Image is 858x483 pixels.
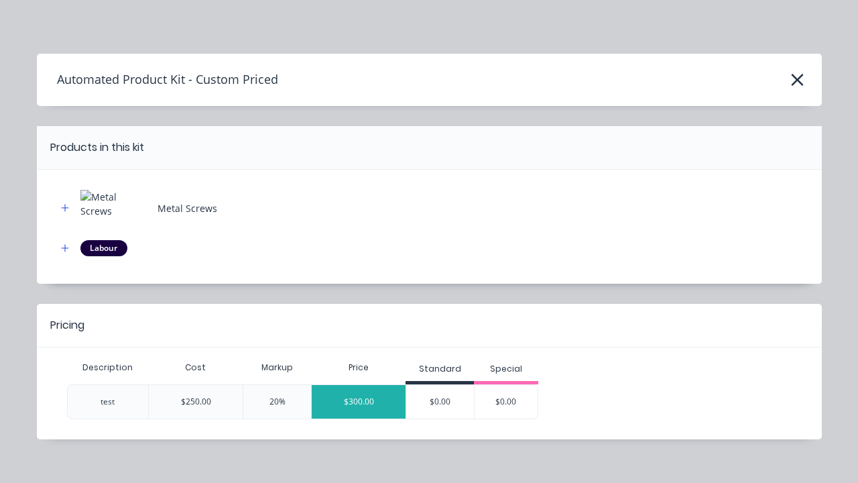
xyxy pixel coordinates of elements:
div: Metal Screws [158,201,217,215]
div: Markup [243,354,311,381]
div: $0.00 [475,385,538,419]
div: 20% [243,384,311,419]
div: $250.00 [148,384,243,419]
div: test [101,396,115,408]
div: Standard [419,363,461,375]
img: Metal Screws [80,190,147,227]
h4: Automated Product Kit - Custom Priced [37,67,278,93]
div: Products in this kit [50,140,144,156]
div: Labour [80,240,127,256]
div: Description [72,351,143,384]
div: Cost [148,354,243,381]
div: Pricing [50,317,84,333]
div: $300.00 [312,385,406,419]
div: Special [490,363,522,375]
div: $0.00 [406,385,474,419]
div: Price [311,354,406,381]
